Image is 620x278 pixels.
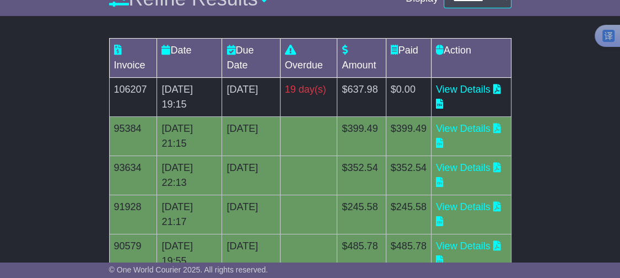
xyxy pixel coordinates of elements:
td: [DATE] [222,195,280,234]
td: 90579 [109,234,157,274]
td: Invoice [109,39,157,78]
td: [DATE] 22:13 [157,156,222,195]
div: 19 day(s) [285,82,333,97]
a: View Details [436,123,490,134]
td: Action [431,39,511,78]
td: $352.54 [386,156,431,195]
td: $245.58 [337,195,386,234]
td: [DATE] [222,234,280,274]
td: [DATE] 21:15 [157,117,222,156]
td: $399.49 [386,117,431,156]
td: Date [157,39,222,78]
td: Amount [337,39,386,78]
a: View Details [436,240,490,252]
td: Due Date [222,39,280,78]
td: [DATE] [222,156,280,195]
td: $0.00 [386,78,431,117]
td: $399.49 [337,117,386,156]
a: View Details [436,84,490,95]
td: 93634 [109,156,157,195]
a: View Details [436,162,490,173]
td: 106207 [109,78,157,117]
td: 95384 [109,117,157,156]
td: Overdue [280,39,337,78]
span: © One World Courier 2025. All rights reserved. [109,265,268,274]
td: $485.78 [386,234,431,274]
a: View Details [436,201,490,212]
td: 91928 [109,195,157,234]
td: [DATE] 19:55 [157,234,222,274]
td: [DATE] 21:17 [157,195,222,234]
td: $352.54 [337,156,386,195]
td: $485.78 [337,234,386,274]
td: [DATE] [222,78,280,117]
td: $637.98 [337,78,386,117]
td: [DATE] 19:15 [157,78,222,117]
td: [DATE] [222,117,280,156]
td: Paid [386,39,431,78]
td: $245.58 [386,195,431,234]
